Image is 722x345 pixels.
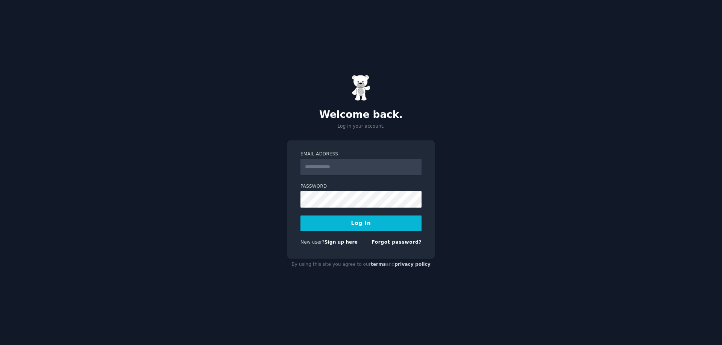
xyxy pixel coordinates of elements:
p: Log in your account. [287,123,435,130]
button: Log In [300,215,422,231]
label: Email Address [300,151,422,158]
a: terms [371,262,386,267]
a: privacy policy [394,262,431,267]
h2: Welcome back. [287,109,435,121]
a: Sign up here [325,240,358,245]
a: Forgot password? [372,240,422,245]
img: Gummy Bear [352,75,370,101]
span: New user? [300,240,325,245]
label: Password [300,183,422,190]
div: By using this site you agree to our and [287,259,435,271]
